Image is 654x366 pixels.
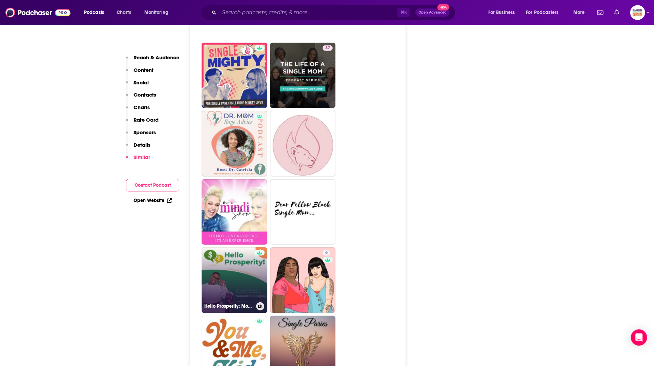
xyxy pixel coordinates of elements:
button: Open AdvancedNew [415,8,450,17]
a: Hello Prosperity: Money Mindset and Financial Empowerment for Single Moms [202,247,267,313]
p: Charts [134,104,150,110]
span: 6 [325,249,328,256]
button: Similar [126,154,150,166]
span: ⌘ K [397,8,410,17]
input: Search podcasts, credits, & more... [219,7,397,18]
button: open menu [79,7,113,18]
a: Show notifications dropdown [612,7,622,18]
button: Contacts [126,91,156,104]
a: 37 [323,45,333,51]
a: 37 [270,43,336,108]
button: open menu [522,7,569,18]
p: Reach & Audience [134,54,179,61]
div: Open Intercom Messenger [631,329,647,346]
a: Show notifications dropdown [595,7,606,18]
span: Monitoring [144,8,168,17]
button: Charts [126,104,150,117]
p: Details [134,142,150,148]
span: More [573,8,585,17]
img: User Profile [630,5,645,20]
span: Podcasts [84,8,104,17]
a: 6 [270,247,336,313]
button: Show profile menu [630,5,645,20]
button: Contact Podcast [126,179,179,191]
a: 6 [323,250,330,256]
span: Open Advanced [418,11,447,14]
span: New [437,4,450,11]
button: Reach & Audience [126,54,179,67]
button: open menu [140,7,177,18]
span: Charts [117,8,131,17]
div: Search podcasts, credits, & more... [207,5,462,20]
button: open menu [484,7,524,18]
p: Content [134,67,154,73]
span: 37 [325,45,330,52]
p: Sponsors [134,129,156,136]
button: Details [126,142,150,154]
span: For Business [488,8,515,17]
p: Similar [134,154,150,160]
h3: Hello Prosperity: Money Mindset and Financial Empowerment for Single Moms [204,303,253,309]
button: Content [126,67,154,79]
p: Contacts [134,91,156,98]
img: Podchaser - Follow, Share and Rate Podcasts [5,6,70,19]
button: open menu [569,7,593,18]
span: For Podcasters [526,8,559,17]
a: Charts [112,7,135,18]
p: Social [134,79,149,86]
p: Rate Card [134,117,159,123]
button: Sponsors [126,129,156,142]
button: Social [126,79,149,92]
span: Logged in as blackpodcastingawards [630,5,645,20]
a: Open Website [134,198,172,203]
button: Rate Card [126,117,159,129]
